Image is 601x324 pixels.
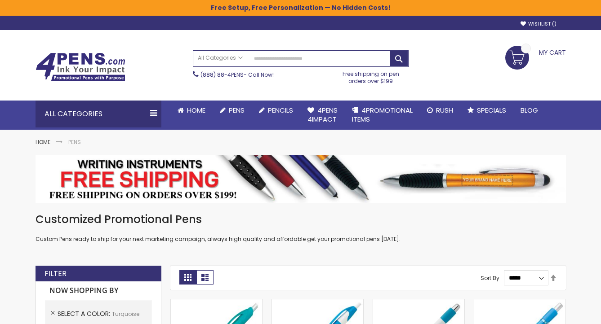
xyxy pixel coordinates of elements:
a: Pencils [252,101,300,120]
a: Home [36,138,50,146]
span: All Categories [198,54,243,61]
a: Home [170,101,213,120]
a: White Element Pen-Turquoise [373,299,464,306]
div: All Categories [36,101,161,127]
a: Element Slim Translucent Pens-Turquoise [171,299,262,306]
span: Turquoise [112,310,139,318]
span: - Call Now! [200,71,274,79]
strong: Grid [179,270,196,285]
a: All Categories [193,51,247,66]
span: Pencils [268,105,293,115]
a: Dart Color slim Pens-Turquoise [272,299,363,306]
strong: Filter [45,269,67,279]
a: 4Pens4impact [300,101,345,130]
div: Custom Pens ready to ship for your next marketing campaign, always high quality and affordable ge... [36,212,566,243]
div: Free shipping on pen orders over $199 [333,67,409,85]
span: Pens [229,105,245,115]
strong: Pens [68,138,81,146]
img: 4Pens Custom Pens and Promotional Products [36,53,125,81]
a: 4PROMOTIONALITEMS [345,101,420,130]
a: Rush [420,101,460,120]
a: Wishlist [521,21,556,27]
img: Pens [36,155,566,203]
span: 4Pens 4impact [307,105,338,124]
a: Blog [513,101,545,120]
strong: Now Shopping by [45,281,152,300]
a: Pens [213,101,252,120]
span: Blog [521,105,538,115]
h1: Customized Promotional Pens [36,212,566,227]
a: Souvenir® Anthem Ballpoint Pen-Turquoise [474,299,565,306]
span: Home [187,105,205,115]
label: Sort By [481,274,499,281]
a: Specials [460,101,513,120]
span: Select A Color [58,309,112,318]
span: 4PROMOTIONAL ITEMS [352,105,413,124]
a: (888) 88-4PENS [200,71,244,79]
span: Specials [477,105,506,115]
span: Rush [436,105,453,115]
